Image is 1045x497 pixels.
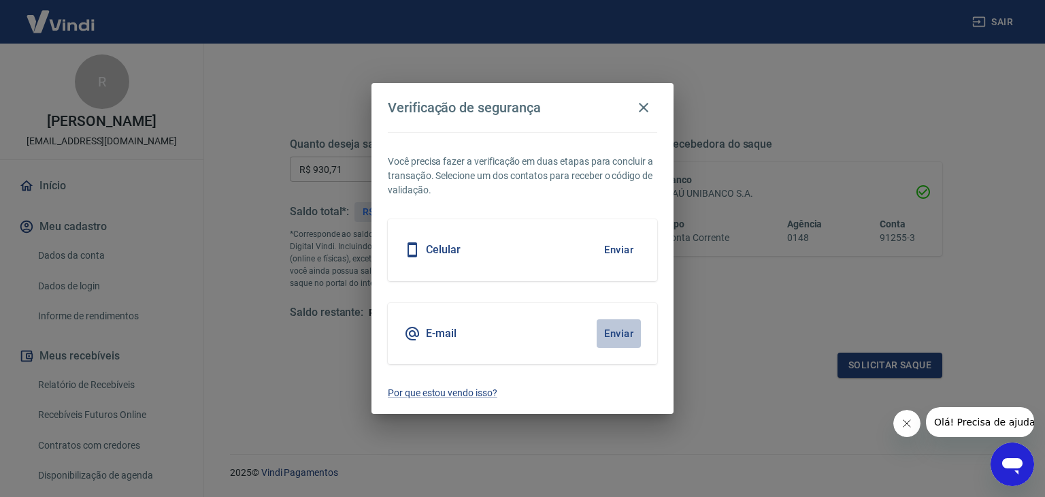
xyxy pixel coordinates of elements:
button: Enviar [597,236,641,264]
iframe: Button to launch messaging window [991,443,1034,486]
iframe: Close message [893,410,920,437]
h4: Verificação de segurança [388,99,541,116]
h5: Celular [426,243,461,257]
button: Enviar [597,319,641,348]
h5: E-mail [426,327,457,340]
iframe: Message from company [926,407,1034,437]
p: Você precisa fazer a verificação em duas etapas para concluir a transação. Selecione um dos conta... [388,155,657,197]
span: Olá! Precisa de ajuda? [8,10,114,20]
a: Por que estou vendo isso? [388,386,657,400]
